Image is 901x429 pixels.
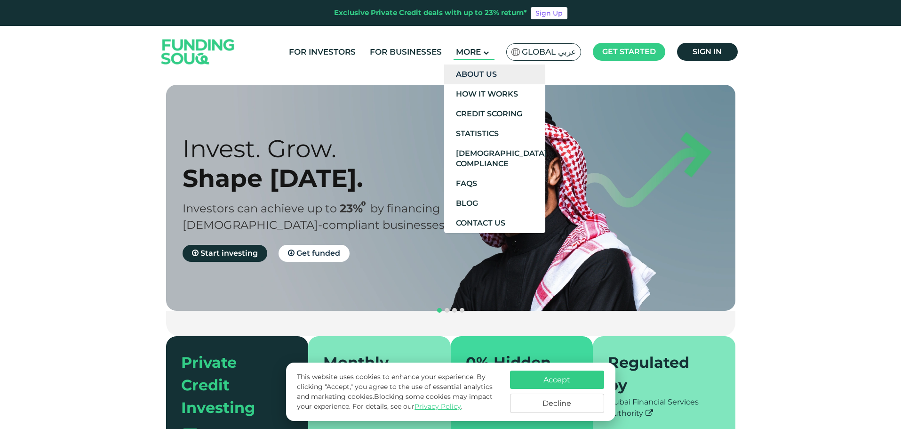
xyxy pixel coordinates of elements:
[200,249,258,258] span: Start investing
[522,47,576,57] span: Global عربي
[456,47,481,57] span: More
[352,402,462,411] span: For details, see our .
[297,392,493,411] span: Blocking some cookies may impact your experience.
[466,351,567,397] div: 0% Hidden Fees
[677,43,738,61] a: Sign in
[443,307,451,314] button: navigation
[602,47,656,56] span: Get started
[361,201,366,206] i: 23% IRR (expected) ~ 15% Net yield (expected)
[531,7,567,19] a: Sign Up
[451,307,458,314] button: navigation
[444,194,545,213] a: Blog
[510,371,604,389] button: Accept
[152,28,244,76] img: Logo
[458,307,466,314] button: navigation
[183,163,467,193] div: Shape [DATE].
[183,245,267,262] a: Start investing
[181,351,282,419] div: Private Credit Investing
[297,372,500,412] p: This website uses cookies to enhance your experience. By clicking "Accept," you agree to the use ...
[444,124,545,144] a: Statistics
[279,245,350,262] a: Get funded
[183,134,467,163] div: Invest. Grow.
[444,65,545,84] a: About Us
[693,47,722,56] span: Sign in
[296,249,340,258] span: Get funded
[323,351,424,397] div: Monthly repayments
[510,394,604,413] button: Decline
[436,307,443,314] button: navigation
[444,104,545,124] a: Credit Scoring
[444,84,545,104] a: How It Works
[334,8,527,18] div: Exclusive Private Credit deals with up to 23% return*
[511,48,520,56] img: SA Flag
[287,44,358,60] a: For Investors
[340,202,370,215] span: 23%
[444,213,545,233] a: Contact Us
[183,202,337,215] span: Investors can achieve up to
[367,44,444,60] a: For Businesses
[608,351,709,397] div: Regulated by
[608,397,720,419] div: Dubai Financial Services Authority
[415,402,461,411] a: Privacy Policy
[444,144,545,174] a: [DEMOGRAPHIC_DATA] Compliance
[444,174,545,194] a: FAQs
